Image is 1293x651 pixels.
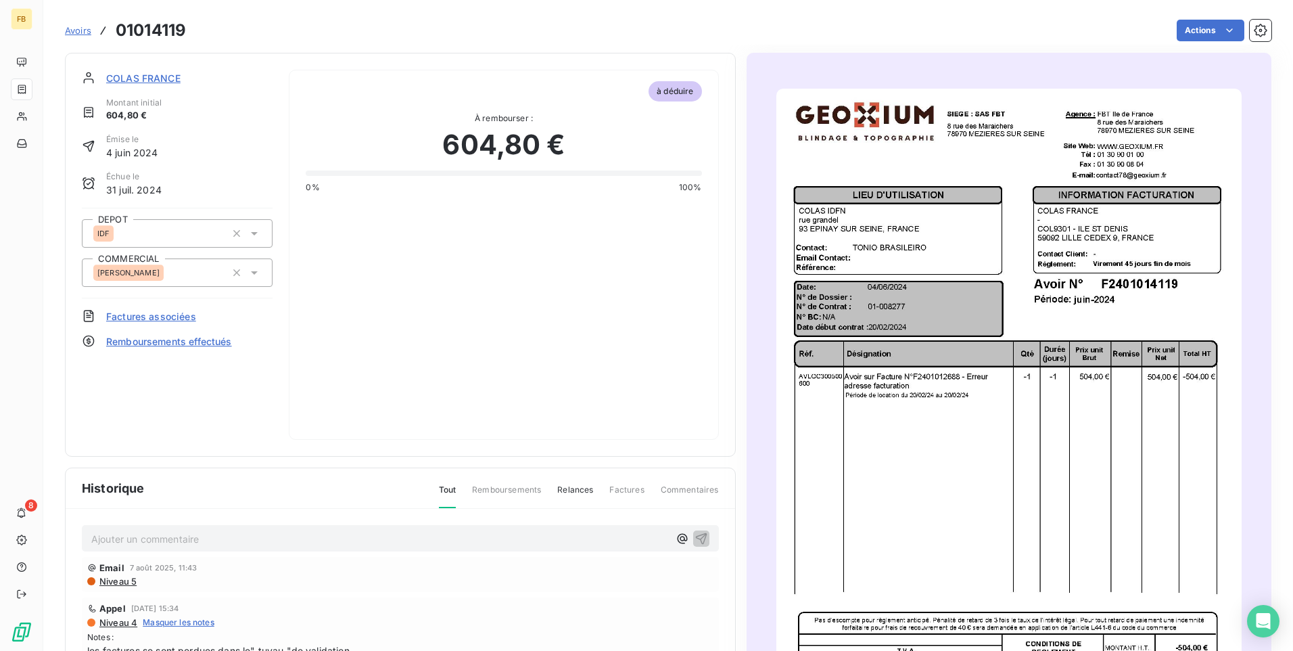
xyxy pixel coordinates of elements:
span: Échue le [106,171,162,183]
span: Email [99,562,124,573]
span: Historique [82,479,145,497]
span: IDF [97,229,110,238]
span: Montant initial [106,97,162,109]
span: Appel [99,603,126,614]
div: FB [11,8,32,30]
span: 7 août 2025, 11:43 [130,564,197,572]
span: Notes : [87,631,713,644]
span: à déduire [649,81,701,102]
span: Avoirs [65,25,91,36]
span: 4 juin 2024 [106,145,158,160]
span: [DATE] 15:34 [131,604,179,612]
span: Commentaires [661,484,719,507]
div: Open Intercom Messenger [1247,605,1279,637]
span: 31 juil. 2024 [106,183,162,197]
h3: 01014119 [116,18,186,43]
span: 100% [679,181,702,194]
span: 0% [306,181,319,194]
span: Niveau 4 [98,617,137,628]
span: Remboursements [472,484,541,507]
span: Niveau 5 [98,576,137,587]
span: 604,80 € [442,125,565,165]
span: Émise le [106,133,158,145]
button: Actions [1177,20,1244,41]
img: Logo LeanPay [11,621,32,643]
a: Avoirs [65,24,91,37]
span: 604,80 € [106,109,162,122]
span: Remboursements effectués [106,334,232,349]
span: [PERSON_NAME] [97,269,160,277]
span: COLAS FRANCE [106,71,181,85]
span: 8 [25,499,37,512]
span: Relances [557,484,593,507]
span: Tout [439,484,456,508]
span: À rembourser : [306,112,701,125]
span: Factures associées [106,309,196,323]
span: Factures [609,484,644,507]
span: Masquer les notes [143,616,214,629]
